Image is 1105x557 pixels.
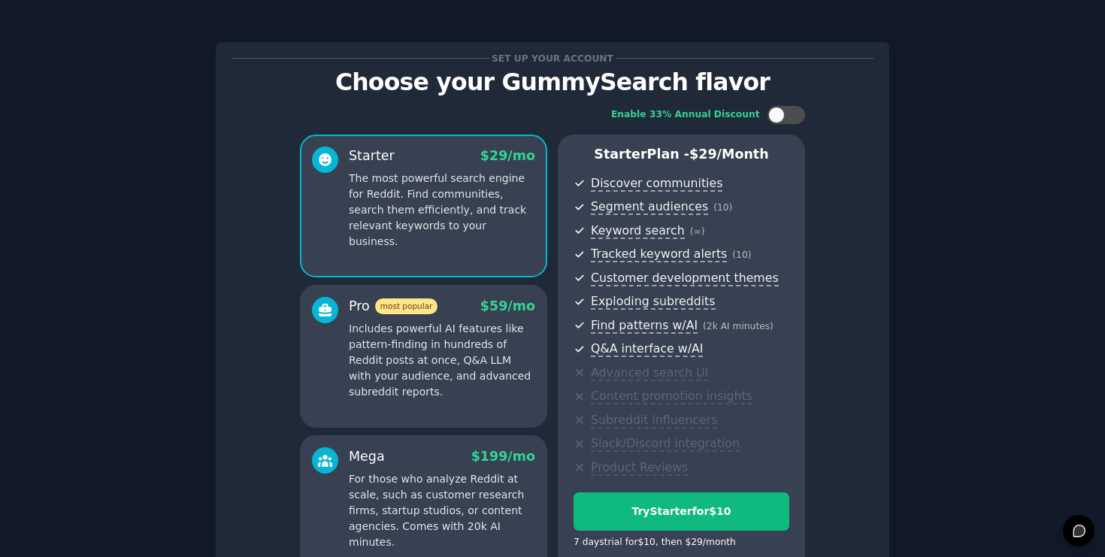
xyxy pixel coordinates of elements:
[591,460,688,476] span: Product Reviews
[591,318,698,334] span: Find patterns w/AI
[713,202,732,213] span: ( 10 )
[591,341,703,357] span: Q&A interface w/AI
[703,321,773,331] span: ( 2k AI minutes )
[591,199,708,215] span: Segment audiences
[690,226,705,237] span: ( ∞ )
[732,250,751,260] span: ( 10 )
[480,298,535,313] span: $ 59 /mo
[349,171,535,250] p: The most powerful search engine for Reddit. Find communities, search them efficiently, and track ...
[489,50,616,66] span: Set up your account
[591,294,715,310] span: Exploding subreddits
[574,504,789,519] div: Try Starter for $10
[471,449,535,464] span: $ 199 /mo
[349,447,385,466] div: Mega
[689,147,769,162] span: $ 29 /month
[591,389,752,404] span: Content promotion insights
[574,536,736,549] div: 7 days trial for $10 , then $ 29 /month
[591,223,685,239] span: Keyword search
[349,321,535,400] p: Includes powerful AI features like pattern-finding in hundreds of Reddit posts at once, Q&A LLM w...
[349,471,535,550] p: For those who analyze Reddit at scale, such as customer research firms, startup studios, or conte...
[574,145,789,164] p: Starter Plan -
[349,147,395,165] div: Starter
[375,298,438,314] span: most popular
[480,148,535,163] span: $ 29 /mo
[611,108,760,122] div: Enable 33% Annual Discount
[591,176,722,192] span: Discover communities
[349,297,437,316] div: Pro
[574,492,789,531] button: TryStarterfor$10
[591,365,708,381] span: Advanced search UI
[591,413,717,428] span: Subreddit influencers
[591,247,727,262] span: Tracked keyword alerts
[232,69,873,95] p: Choose your GummySearch flavor
[591,271,779,286] span: Customer development themes
[591,436,740,452] span: Slack/Discord integration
